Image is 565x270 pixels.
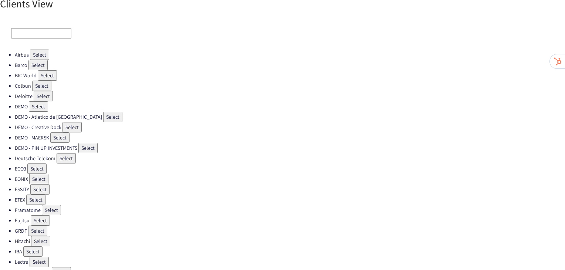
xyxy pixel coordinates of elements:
[103,112,122,122] button: Select
[15,205,565,215] li: Framatome
[15,215,565,226] li: Fujitsu
[28,60,48,70] button: Select
[23,246,43,257] button: Select
[15,143,565,153] li: DEMO - PIN UP INVESTMENTS
[15,70,565,81] li: BIC World
[57,153,76,163] button: Select
[30,50,49,60] button: Select
[34,91,53,101] button: Select
[15,174,565,184] li: EONIX
[15,81,565,91] li: Colbun
[15,163,565,174] li: ECO3
[32,81,51,91] button: Select
[528,234,565,270] iframe: Chat Widget
[15,257,565,267] li: Lectra
[50,132,70,143] button: Select
[15,91,565,101] li: Deloitte
[42,205,61,215] button: Select
[27,163,47,174] button: Select
[15,132,565,143] li: DEMO - MAERSK
[15,101,565,112] li: DEMO
[28,226,47,236] button: Select
[78,143,98,153] button: Select
[15,153,565,163] li: Deutsche Telekom
[30,184,50,195] button: Select
[38,70,57,81] button: Select
[15,60,565,70] li: Barco
[31,215,50,226] button: Select
[15,195,565,205] li: ETEX
[29,101,48,112] button: Select
[15,246,565,257] li: IBA
[15,122,565,132] li: DEMO - Creative Dock
[30,257,49,267] button: Select
[15,112,565,122] li: DEMO - Atletico de [GEOGRAPHIC_DATA]
[15,184,565,195] li: ESSITY
[31,236,50,246] button: Select
[26,195,45,205] button: Select
[29,174,48,184] button: Select
[15,50,565,60] li: Airbus
[62,122,82,132] button: Select
[15,236,565,246] li: Hitachi
[15,226,565,236] li: GRDF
